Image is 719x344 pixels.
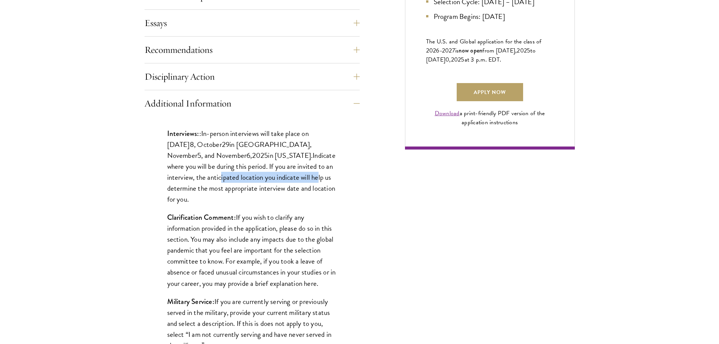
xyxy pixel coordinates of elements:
span: 29 [222,139,229,150]
span: to [DATE] [426,46,536,64]
span: 0 [445,55,449,64]
span: , [449,55,451,64]
span: from [DATE], [482,46,517,55]
span: now open [459,46,482,55]
span: in [US_STATE]. [268,150,313,161]
span: 25 [260,150,268,161]
span: is [455,46,459,55]
span: 5 [197,150,201,161]
span: 202 [517,46,527,55]
button: Disciplinary Action [145,68,360,86]
span: -202 [440,46,452,55]
button: Additional Information [145,94,360,113]
span: , and November [201,150,246,161]
span: in [GEOGRAPHIC_DATA], November [167,139,312,161]
strong: Interviews: [167,128,199,139]
span: 5 [527,46,530,55]
p: If you wish to clarify any information provided in the application, please do so in this section.... [167,212,337,288]
span: 6 [246,150,250,161]
span: In-person interviews will take place on [DATE] [167,128,309,150]
button: Essays [145,14,360,32]
strong: Military Service: [167,296,214,307]
span: 6 [436,46,439,55]
span: 20 [252,150,260,161]
span: 7 [452,46,455,55]
strong: Clarification Comment: [167,212,236,222]
p: : Indicate where you will be during this period. If you are invited to an interview, the anticipa... [167,128,337,205]
div: a print-friendly PDF version of the application instructions [426,109,554,127]
li: Program Begins: [DATE] [426,11,554,22]
span: , October [194,139,222,150]
span: at 3 p.m. EDT. [465,55,502,64]
span: , [250,150,252,161]
span: 202 [451,55,461,64]
a: Apply Now [457,83,523,101]
span: 8 [190,139,194,150]
button: Recommendations [145,41,360,59]
span: 5 [461,55,464,64]
a: Download [435,109,460,118]
span: The U.S. and Global application for the class of 202 [426,37,542,55]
